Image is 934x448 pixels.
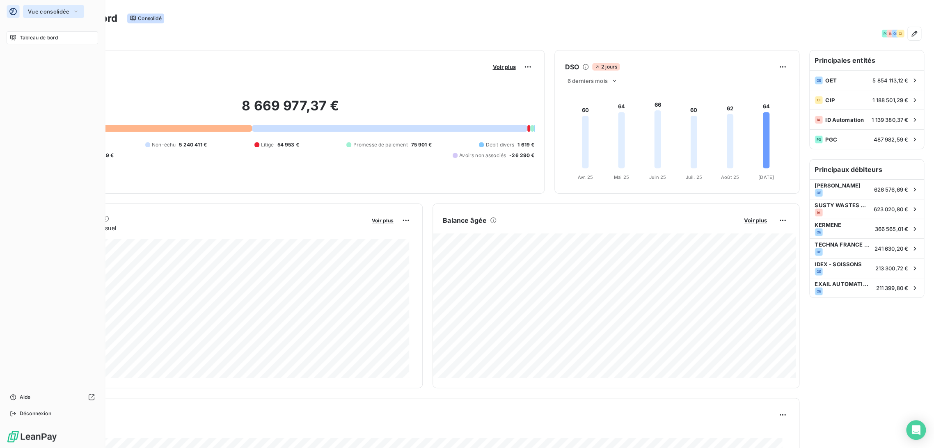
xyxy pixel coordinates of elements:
span: 1 139 380,37 € [872,117,908,123]
div: PG [881,30,890,38]
span: 5 240 411 € [179,141,207,149]
div: CI [896,30,904,38]
h6: Principaux débiteurs [810,160,924,179]
button: Voir plus [490,63,518,71]
span: SUSTY WASTES SOLUTIONS [GEOGRAPHIC_DATA] (SWS FRANCE) [815,202,868,208]
div: OE [815,248,823,256]
div: OE [815,228,823,236]
span: -26 290 € [509,152,534,159]
tspan: Avr. 25 [578,174,593,180]
button: Voir plus [742,217,769,224]
span: 623 020,80 € [873,206,908,213]
div: EXAIL AUTOMATIONOE211 399,80 € [810,278,924,297]
span: 487 982,59 € [873,136,908,143]
div: PG [815,135,823,144]
div: TECHNA FRANCE NUTRITIONOE241 630,20 € [810,238,924,258]
div: OE [891,30,900,38]
div: OE [815,189,823,197]
tspan: Juin 25 [649,174,666,180]
div: SUSTY WASTES SOLUTIONS [GEOGRAPHIC_DATA] (SWS FRANCE)IA623 020,80 € [810,199,924,219]
span: Voir plus [492,64,515,70]
tspan: Mai 25 [614,174,629,180]
span: Non-échu [152,141,176,149]
span: 75 901 € [411,141,431,149]
div: OE [815,76,823,85]
span: Voir plus [372,217,394,224]
h6: Principales entités [810,50,924,70]
span: 366 565,01 € [874,226,908,232]
span: 1 188 501,29 € [872,97,908,103]
div: IDEX - SOISSONSOE213 300,72 € [810,258,924,278]
h6: DSO [565,62,579,72]
span: CIP [825,97,870,103]
span: Tableau de bord [20,34,58,41]
div: Open Intercom Messenger [906,420,926,440]
span: 5 854 113,12 € [872,77,908,84]
div: [PERSON_NAME]OE626 576,69 € [810,179,924,199]
div: CI [815,96,823,104]
span: PGC [825,136,871,143]
span: 6 derniers mois [567,78,607,84]
span: Voir plus [744,217,767,224]
span: Déconnexion [20,410,51,417]
span: Litige [261,141,274,149]
span: Avoirs non associés [459,152,506,159]
div: KERMENEOE366 565,01 € [810,219,924,238]
span: Consolidé [127,14,164,23]
img: Logo LeanPay [7,430,57,443]
span: Aide [20,393,31,401]
span: 2 jours [592,63,620,71]
tspan: [DATE] [758,174,774,180]
div: IA [815,116,823,124]
span: 213 300,72 € [875,265,908,272]
a: Aide [7,391,98,404]
span: Chiffre d'affaires mensuel [46,224,366,232]
span: 241 630,20 € [874,245,908,252]
span: 1 619 € [517,141,534,149]
span: KERMENE [815,222,870,228]
span: Vue consolidée [28,8,69,15]
span: [PERSON_NAME] [815,182,869,189]
div: IA [815,208,823,217]
div: OE [815,267,823,276]
div: OE [815,287,823,295]
span: Débit divers [485,141,514,149]
h6: Balance âgée [443,215,487,225]
button: Voir plus [369,217,396,224]
span: 54 953 € [277,141,299,149]
span: OET [825,77,870,84]
span: Promesse de paiement [353,141,407,149]
span: EXAIL AUTOMATION [815,281,871,287]
tspan: Août 25 [721,174,739,180]
span: ID Automation [825,117,869,123]
span: 211 399,80 € [876,285,908,291]
span: IDEX - SOISSONS [815,261,870,267]
tspan: Juil. 25 [686,174,702,180]
div: IA [886,30,895,38]
span: 626 576,69 € [874,186,908,193]
h2: 8 669 977,37 € [46,98,534,122]
span: TECHNA FRANCE NUTRITION [815,241,869,248]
